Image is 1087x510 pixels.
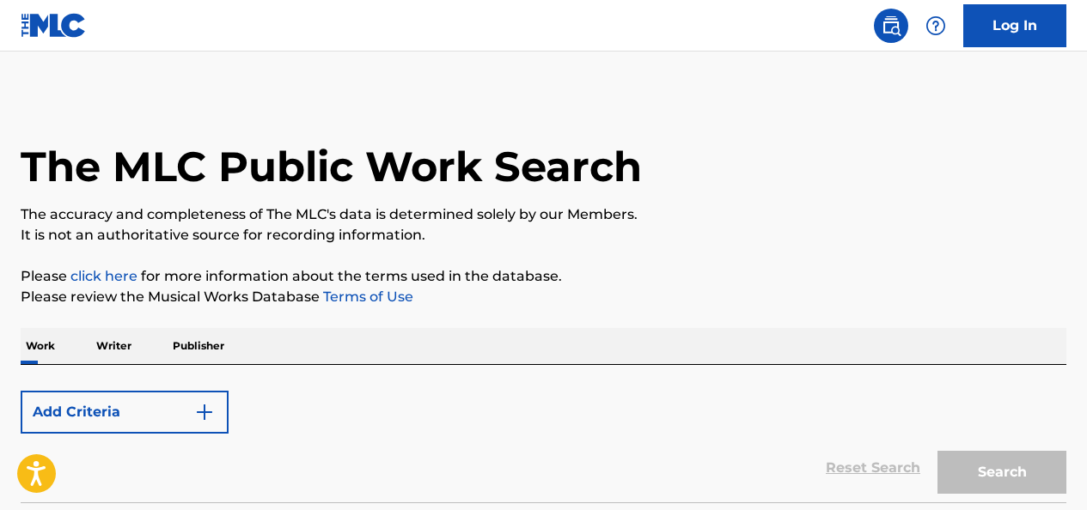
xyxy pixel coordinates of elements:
p: Publisher [168,328,229,364]
img: search [881,15,901,36]
div: Help [919,9,953,43]
img: MLC Logo [21,13,87,38]
form: Search Form [21,382,1066,502]
a: Log In [963,4,1066,47]
p: Writer [91,328,137,364]
p: The accuracy and completeness of The MLC's data is determined solely by our Members. [21,204,1066,225]
img: help [925,15,946,36]
button: Add Criteria [21,391,229,434]
img: 9d2ae6d4665cec9f34b9.svg [194,402,215,422]
a: Public Search [874,9,908,43]
p: Please for more information about the terms used in the database. [21,266,1066,287]
p: Please review the Musical Works Database [21,287,1066,307]
p: It is not an authoritative source for recording information. [21,225,1066,246]
p: Work [21,328,60,364]
a: Terms of Use [320,288,413,305]
a: click here [70,268,137,284]
h1: The MLC Public Work Search [21,141,642,192]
